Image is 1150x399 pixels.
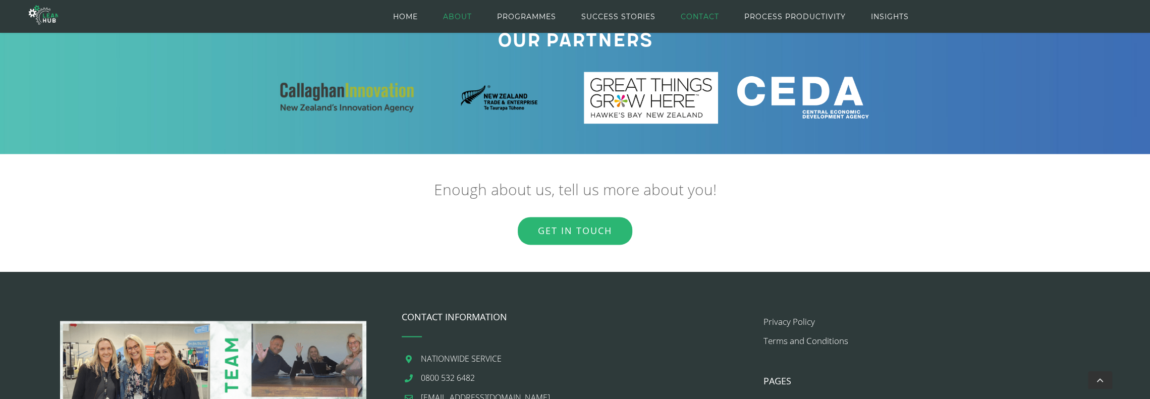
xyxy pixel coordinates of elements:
img: The Lean Hub | Optimising productivity with Lean Logo [29,1,58,29]
span: NATIONWIDE SERVICE [421,353,502,364]
a: Get in touch [518,217,632,245]
a: 0800 532 6482 [421,371,748,385]
h4: PAGES [763,376,1110,385]
h2: Our Partners [280,26,870,55]
a: Terms and Conditions [763,335,848,347]
h4: CONTACT INFORMATION [402,312,748,321]
span: Get in touch [538,224,612,237]
a: Privacy Policy [763,316,815,327]
span: Enough about us, tell us more about you! [434,179,717,200]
